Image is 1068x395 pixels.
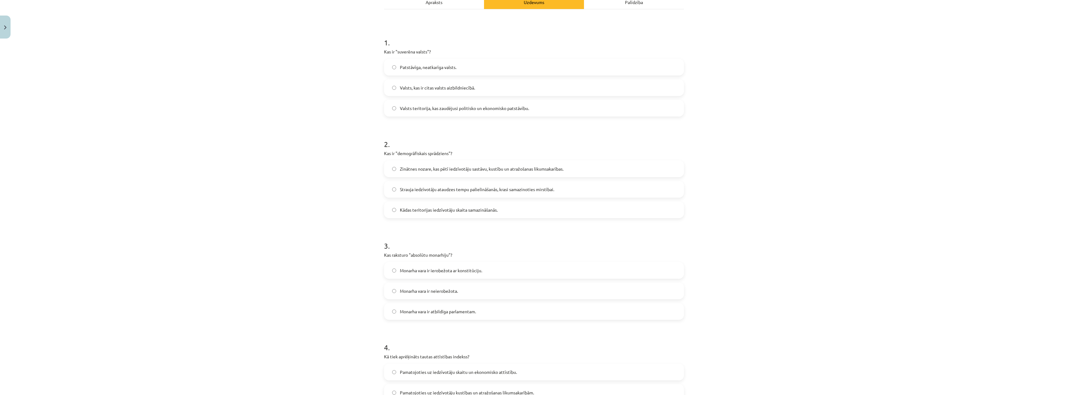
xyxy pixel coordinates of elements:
p: Kas ir "suverēna valsts"? [384,48,684,55]
span: Valsts teritorija, kas zaudējusi politisko un ekonomisko patstāvību. [400,105,529,112]
span: Kādas teritorijas iedzīvotāju skaita samazināšanās. [400,207,498,213]
input: Strauja iedzīvotāju ataudzes tempu palielināšanās, krasi samazinoties mirstībai. [392,187,396,191]
input: Valsts, kas ir citas valsts aizbildniecībā. [392,86,396,90]
span: Monarha vara ir ierobežota ar konstitūciju. [400,267,482,274]
input: Monarha vara ir neierobežota. [392,289,396,293]
h1: 4 . [384,332,684,351]
p: Kā tiek aprēķināts tautas attīstības indekss? [384,353,684,360]
span: Valsts, kas ir citas valsts aizbildniecībā. [400,85,475,91]
input: Zinātnes nozare, kas pētī iedzīvotāju sastāvu, kustību un atražošanas likumsakarības. [392,167,396,171]
img: icon-close-lesson-0947bae3869378f0d4975bcd49f059093ad1ed9edebbc8119c70593378902aed.svg [4,25,7,30]
input: Kādas teritorijas iedzīvotāju skaita samazināšanās. [392,208,396,212]
p: Kas raksturo "absolūtu monarhiju"? [384,252,684,258]
input: Valsts teritorija, kas zaudējusi politisko un ekonomisko patstāvību. [392,106,396,110]
input: Monarha vara ir ierobežota ar konstitūciju. [392,269,396,273]
h1: 1 . [384,27,684,47]
p: Kas ir "demogrāfiskais sprādziens"? [384,150,684,157]
span: Patstāvīga, neatkarīga valsts. [400,64,456,71]
h1: 2 . [384,129,684,148]
input: Patstāvīga, neatkarīga valsts. [392,65,396,69]
span: Monarha vara ir atbildīga parlamentam. [400,308,476,315]
span: Zinātnes nozare, kas pētī iedzīvotāju sastāvu, kustību un atražošanas likumsakarības. [400,166,563,172]
input: Pamatojoties uz iedzīvotāju skaitu un ekonomisko attīstību. [392,370,396,374]
h1: 3 . [384,231,684,250]
span: Strauja iedzīvotāju ataudzes tempu palielināšanās, krasi samazinoties mirstībai. [400,186,554,193]
input: Monarha vara ir atbildīga parlamentam. [392,310,396,314]
span: Monarha vara ir neierobežota. [400,288,458,294]
input: Pamatojoties uz iedzīvotāju kustības un atražošanas likumsakarībām. [392,391,396,395]
span: Pamatojoties uz iedzīvotāju skaitu un ekonomisko attīstību. [400,369,517,375]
